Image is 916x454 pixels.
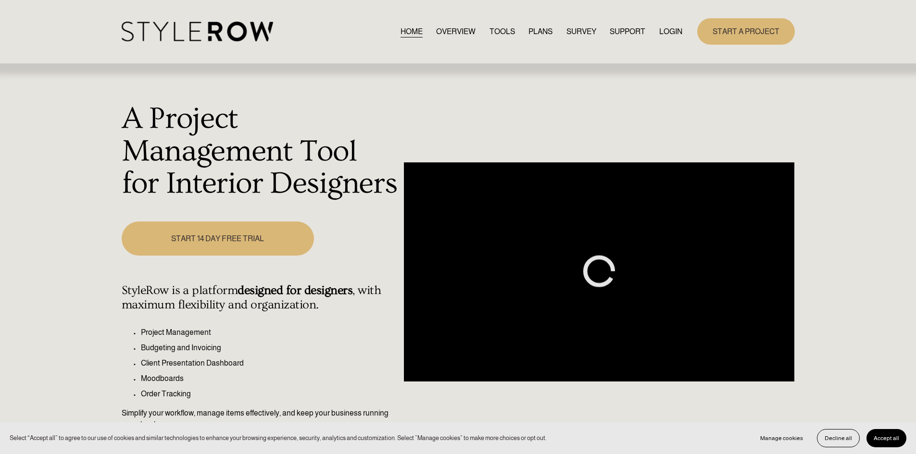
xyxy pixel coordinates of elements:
[760,435,803,442] span: Manage cookies
[866,429,906,447] button: Accept all
[697,18,795,45] a: START A PROJECT
[817,429,860,447] button: Decline all
[566,25,596,38] a: SURVEY
[122,22,273,41] img: StyleRow
[141,327,399,338] p: Project Management
[825,435,852,442] span: Decline all
[141,373,399,384] p: Moodboards
[141,342,399,354] p: Budgeting and Invoicing
[753,429,810,447] button: Manage cookies
[401,25,423,38] a: HOME
[122,221,314,256] a: START 14 DAY FREE TRIAL
[610,26,645,37] span: SUPPORT
[10,433,547,442] p: Select “Accept all” to agree to our use of cookies and similar technologies to enhance your brows...
[141,357,399,369] p: Client Presentation Dashboard
[436,25,476,38] a: OVERVIEW
[122,283,399,312] h4: StyleRow is a platform , with maximum flexibility and organization.
[528,25,552,38] a: PLANS
[122,407,399,430] p: Simplify your workflow, manage items effectively, and keep your business running seamlessly.
[874,435,899,442] span: Accept all
[610,25,645,38] a: folder dropdown
[141,388,399,400] p: Order Tracking
[659,25,682,38] a: LOGIN
[489,25,515,38] a: TOOLS
[122,103,399,200] h1: A Project Management Tool for Interior Designers
[238,283,352,297] strong: designed for designers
